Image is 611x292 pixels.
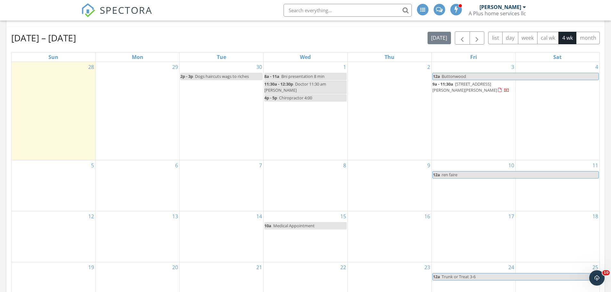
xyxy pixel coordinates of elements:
[515,211,599,262] td: Go to October 18, 2025
[299,53,312,62] a: Wednesday
[576,32,600,44] button: month
[432,80,515,94] a: 9a - 11:30a [STREET_ADDRESS][PERSON_NAME][PERSON_NAME]
[171,62,179,72] a: Go to September 29, 2025
[442,73,466,79] span: Buttonwood
[264,95,277,101] span: 4p - 5p
[273,223,315,229] span: Medical Appointment
[96,62,180,160] td: Go to September 29, 2025
[96,160,180,211] td: Go to October 6, 2025
[591,160,599,171] a: Go to October 11, 2025
[426,62,431,72] a: Go to October 2, 2025
[216,53,227,62] a: Tuesday
[433,273,440,280] span: 12a
[255,62,263,72] a: Go to September 30, 2025
[589,270,605,286] iframe: Intercom live chat
[180,211,264,262] td: Go to October 14, 2025
[469,53,478,62] a: Friday
[96,211,180,262] td: Go to October 13, 2025
[339,262,347,272] a: Go to October 22, 2025
[258,160,263,171] a: Go to October 7, 2025
[515,160,599,211] td: Go to October 11, 2025
[442,274,476,279] span: Trunk or Treat 3-6
[180,62,264,160] td: Go to September 30, 2025
[431,160,515,211] td: Go to October 10, 2025
[87,62,95,72] a: Go to September 28, 2025
[479,4,521,10] div: [PERSON_NAME]
[171,211,179,221] a: Go to October 13, 2025
[507,262,515,272] a: Go to October 24, 2025
[255,262,263,272] a: Go to October 21, 2025
[347,211,431,262] td: Go to October 16, 2025
[81,9,152,22] a: SPECTORA
[423,211,431,221] a: Go to October 16, 2025
[507,211,515,221] a: Go to October 17, 2025
[100,3,152,17] span: SPECTORA
[537,32,559,44] button: cal wk
[383,53,396,62] a: Thursday
[264,223,271,229] span: 10a
[264,211,348,262] td: Go to October 15, 2025
[488,32,503,44] button: list
[455,31,470,45] button: Previous
[195,73,249,79] span: Dogs haircuts wags to riches
[594,62,599,72] a: Go to October 4, 2025
[423,262,431,272] a: Go to October 23, 2025
[518,32,538,44] button: week
[431,211,515,262] td: Go to October 17, 2025
[591,262,599,272] a: Go to October 25, 2025
[339,211,347,221] a: Go to October 15, 2025
[87,211,95,221] a: Go to October 12, 2025
[47,53,60,62] a: Sunday
[433,171,440,178] span: 12a
[347,62,431,160] td: Go to October 2, 2025
[431,62,515,160] td: Go to October 3, 2025
[470,31,485,45] button: Next
[342,160,347,171] a: Go to October 8, 2025
[255,211,263,221] a: Go to October 14, 2025
[81,3,95,17] img: The Best Home Inspection Software - Spectora
[12,211,96,262] td: Go to October 12, 2025
[87,262,95,272] a: Go to October 19, 2025
[433,73,440,80] span: 12a
[264,73,279,79] span: 8a - 11a
[502,32,518,44] button: day
[510,62,515,72] a: Go to October 3, 2025
[264,81,326,93] span: Doctor 11:30 am [PERSON_NAME]
[342,62,347,72] a: Go to October 1, 2025
[12,62,96,160] td: Go to September 28, 2025
[11,31,76,44] h2: [DATE] – [DATE]
[432,81,453,87] span: 9a - 11:30a
[347,160,431,211] td: Go to October 9, 2025
[171,262,179,272] a: Go to October 20, 2025
[131,53,145,62] a: Monday
[264,160,348,211] td: Go to October 8, 2025
[552,53,563,62] a: Saturday
[264,62,348,160] td: Go to October 1, 2025
[432,81,509,93] a: 9a - 11:30a [STREET_ADDRESS][PERSON_NAME][PERSON_NAME]
[12,160,96,211] td: Go to October 5, 2025
[426,160,431,171] a: Go to October 9, 2025
[264,81,293,87] span: 11:30a - 12:30p
[428,32,451,44] button: [DATE]
[180,73,193,79] span: 2p - 3p
[507,160,515,171] a: Go to October 10, 2025
[591,211,599,221] a: Go to October 18, 2025
[90,160,95,171] a: Go to October 5, 2025
[442,172,457,178] span: ren faire
[558,32,576,44] button: 4 wk
[281,73,325,79] span: Bni presentation 8 min
[174,160,179,171] a: Go to October 6, 2025
[602,270,610,275] span: 10
[284,4,412,17] input: Search everything...
[180,160,264,211] td: Go to October 7, 2025
[432,81,497,93] span: [STREET_ADDRESS][PERSON_NAME][PERSON_NAME]
[279,95,312,101] span: Chiropractor 4:00
[515,62,599,160] td: Go to October 4, 2025
[469,10,526,17] div: A Plus home services llc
